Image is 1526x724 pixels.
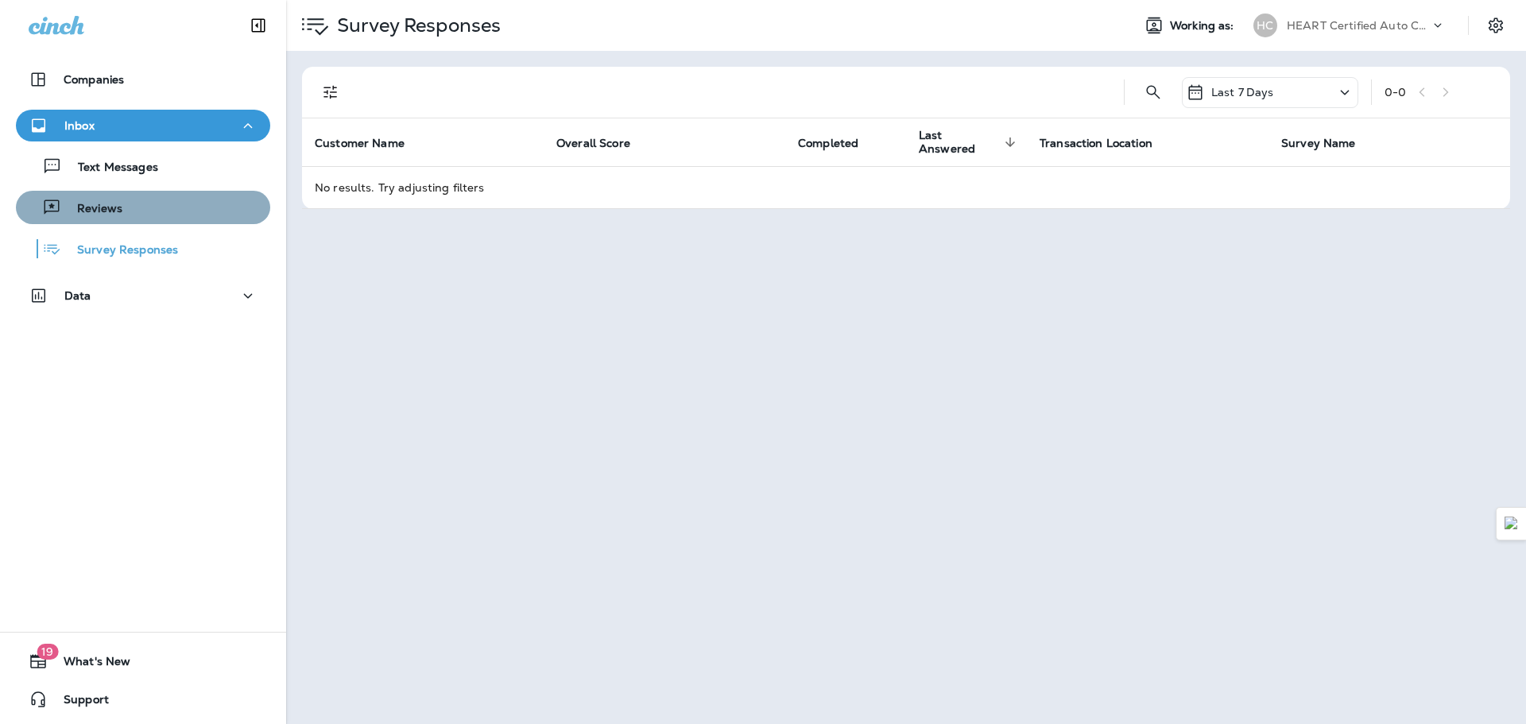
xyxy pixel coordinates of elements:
[1211,86,1274,99] p: Last 7 Days
[1505,517,1519,531] img: Detect Auto
[61,202,122,217] p: Reviews
[48,693,109,712] span: Support
[1253,14,1277,37] div: HC
[1281,136,1377,150] span: Survey Name
[1040,136,1173,150] span: Transaction Location
[16,645,270,677] button: 19What's New
[16,683,270,715] button: Support
[556,137,630,150] span: Overall Score
[1385,86,1406,99] div: 0 - 0
[64,73,124,86] p: Companies
[1170,19,1237,33] span: Working as:
[315,76,347,108] button: Filters
[64,119,95,132] p: Inbox
[919,129,1021,156] span: Last Answered
[1040,137,1152,150] span: Transaction Location
[1281,137,1356,150] span: Survey Name
[16,280,270,312] button: Data
[236,10,281,41] button: Collapse Sidebar
[1137,76,1169,108] button: Search Survey Responses
[61,243,178,258] p: Survey Responses
[16,149,270,183] button: Text Messages
[556,136,651,150] span: Overall Score
[315,136,425,150] span: Customer Name
[302,166,1510,208] td: No results. Try adjusting filters
[37,644,58,660] span: 19
[64,289,91,302] p: Data
[16,191,270,224] button: Reviews
[62,161,158,176] p: Text Messages
[16,232,270,265] button: Survey Responses
[48,655,130,674] span: What's New
[919,129,1000,156] span: Last Answered
[315,137,405,150] span: Customer Name
[1481,11,1510,40] button: Settings
[16,64,270,95] button: Companies
[798,137,858,150] span: Completed
[331,14,501,37] p: Survey Responses
[16,110,270,141] button: Inbox
[798,136,879,150] span: Completed
[1287,19,1430,32] p: HEART Certified Auto Care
